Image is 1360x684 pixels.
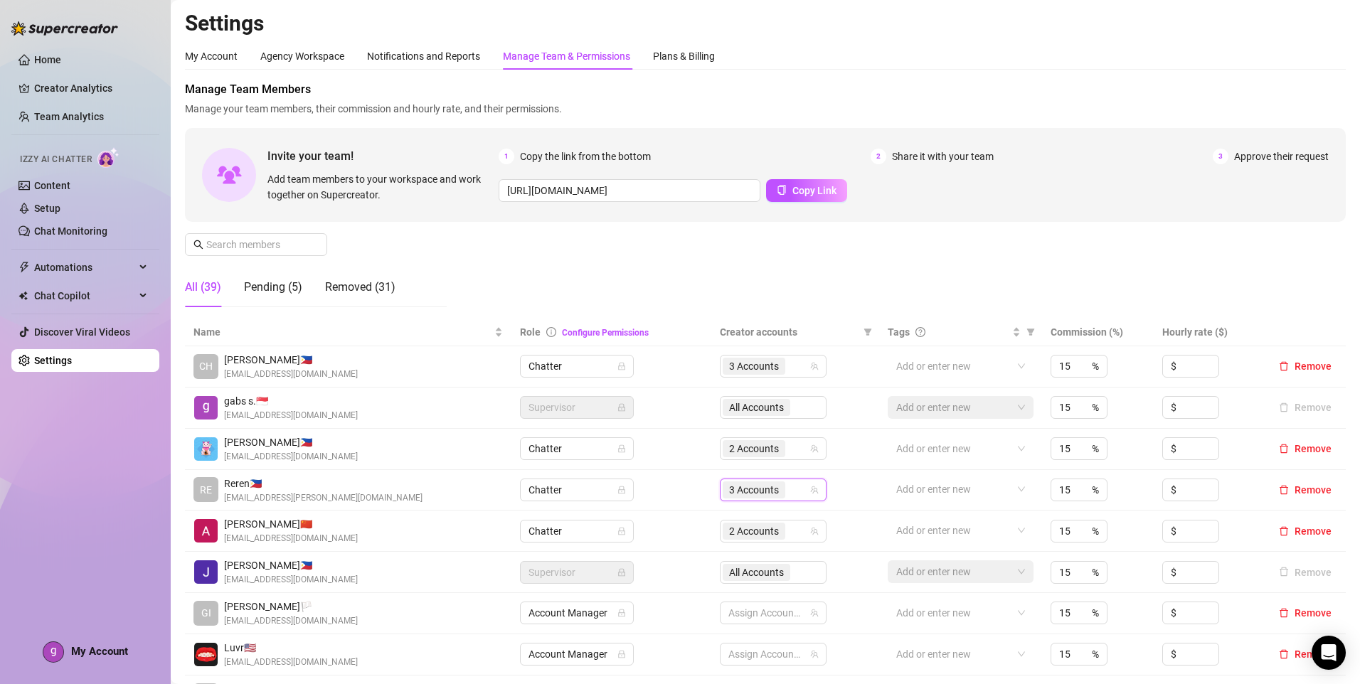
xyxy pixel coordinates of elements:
[224,557,358,573] span: [PERSON_NAME] 🇵🇭
[193,240,203,250] span: search
[194,519,218,543] img: Albert
[1154,319,1265,346] th: Hourly rate ($)
[1295,360,1332,372] span: Remove
[325,279,395,296] div: Removed (31)
[617,527,626,535] span: lock
[34,180,70,191] a: Content
[1279,608,1289,618] span: delete
[224,656,358,669] span: [EMAIL_ADDRESS][DOMAIN_NAME]
[520,149,651,164] span: Copy the link from the bottom
[729,482,779,498] span: 3 Accounts
[185,279,221,296] div: All (39)
[729,523,779,539] span: 2 Accounts
[18,262,30,273] span: thunderbolt
[185,81,1346,98] span: Manage Team Members
[810,527,819,535] span: team
[617,403,626,412] span: lock
[617,609,626,617] span: lock
[224,599,358,614] span: [PERSON_NAME] 🏳️
[528,438,625,459] span: Chatter
[723,523,785,540] span: 2 Accounts
[653,48,715,64] div: Plans & Billing
[185,319,511,346] th: Name
[766,179,847,202] button: Copy Link
[224,450,358,464] span: [EMAIL_ADDRESS][DOMAIN_NAME]
[810,362,819,370] span: team
[1279,526,1289,536] span: delete
[194,396,218,420] img: gabs salinas
[224,614,358,628] span: [EMAIL_ADDRESS][DOMAIN_NAME]
[34,111,104,122] a: Team Analytics
[1295,607,1332,619] span: Remove
[34,203,60,214] a: Setup
[1234,149,1329,164] span: Approve their request
[723,358,785,375] span: 3 Accounts
[861,321,875,343] span: filter
[193,324,492,340] span: Name
[1273,399,1337,416] button: Remove
[1312,636,1346,670] div: Open Intercom Messenger
[224,476,423,491] span: Reren 🇵🇭
[1295,484,1332,496] span: Remove
[194,560,218,584] img: Jan Irish
[810,650,819,658] span: team
[199,358,213,374] span: CH
[528,397,625,418] span: Supervisor
[194,643,218,666] img: Luvr
[528,479,625,501] span: Chatter
[185,48,238,64] div: My Account
[723,481,785,498] span: 3 Accounts
[546,327,556,337] span: info-circle
[1273,358,1337,375] button: Remove
[617,568,626,577] span: lock
[43,642,63,662] img: ACg8ocLaERWGdaJpvS6-rLHcOAzgRyAZWNC8RBO3RRpGdFYGyWuJXA=s96-c
[528,520,625,542] span: Chatter
[20,153,92,166] span: Izzy AI Chatter
[224,516,358,532] span: [PERSON_NAME] 🇨🇳
[864,328,872,336] span: filter
[810,609,819,617] span: team
[1273,646,1337,663] button: Remove
[617,650,626,658] span: lock
[1279,444,1289,454] span: delete
[224,434,358,450] span: [PERSON_NAME] 🇵🇭
[528,602,625,624] span: Account Manager
[1279,649,1289,659] span: delete
[224,532,358,545] span: [EMAIL_ADDRESS][DOMAIN_NAME]
[792,185,836,196] span: Copy Link
[97,147,119,168] img: AI Chatter
[185,10,1346,37] h2: Settings
[1273,604,1337,621] button: Remove
[34,326,130,338] a: Discover Viral Videos
[562,328,649,338] a: Configure Permissions
[1279,361,1289,371] span: delete
[1024,321,1038,343] span: filter
[1273,564,1337,581] button: Remove
[18,291,28,301] img: Chat Copilot
[499,149,514,164] span: 1
[34,225,107,237] a: Chat Monitoring
[503,48,630,64] div: Manage Team & Permissions
[528,356,625,377] span: Chatter
[723,440,785,457] span: 2 Accounts
[1295,525,1332,537] span: Remove
[1295,443,1332,454] span: Remove
[888,324,910,340] span: Tags
[617,486,626,494] span: lock
[200,482,212,498] span: RE
[267,171,493,203] span: Add team members to your workspace and work together on Supercreator.
[244,279,302,296] div: Pending (5)
[267,147,499,165] span: Invite your team!
[528,643,625,665] span: Account Manager
[520,326,541,338] span: Role
[729,441,779,456] span: 2 Accounts
[810,486,819,494] span: team
[871,149,886,164] span: 2
[224,573,358,587] span: [EMAIL_ADDRESS][DOMAIN_NAME]
[194,437,218,461] img: yen mejica
[729,358,779,374] span: 3 Accounts
[185,101,1346,117] span: Manage your team members, their commission and hourly rate, and their permissions.
[915,327,925,337] span: question-circle
[34,256,135,279] span: Automations
[1273,523,1337,540] button: Remove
